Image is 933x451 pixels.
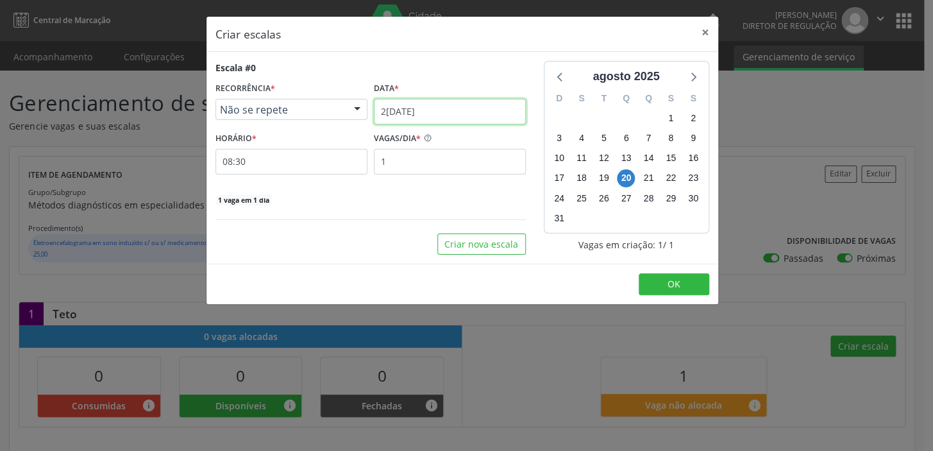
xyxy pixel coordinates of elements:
[587,68,664,85] div: agosto 2025
[662,109,680,127] span: sexta-feira, 1 de agosto de 2025
[684,130,702,148] span: sábado, 9 de agosto de 2025
[437,234,526,255] button: Criar nova escala
[639,149,657,167] span: quinta-feira, 14 de agosto de 2025
[215,195,272,205] span: 1 vaga em 1 dia
[374,129,421,149] label: VAGAS/DIA
[684,169,702,187] span: sábado, 23 de agosto de 2025
[573,149,591,167] span: segunda-feira, 11 de agosto de 2025
[617,130,635,148] span: quarta-feira, 6 de agosto de 2025
[550,189,568,207] span: domingo, 24 de agosto de 2025
[374,99,526,124] input: Selecione uma data
[215,26,281,42] h5: Criar escalas
[215,79,275,99] label: RECORRÊNCIA
[595,169,613,187] span: terça-feira, 19 de agosto de 2025
[662,169,680,187] span: sexta-feira, 22 de agosto de 2025
[662,149,680,167] span: sexta-feira, 15 de agosto de 2025
[663,238,674,251] span: / 1
[421,129,432,142] ion-icon: help circle outline
[617,149,635,167] span: quarta-feira, 13 de agosto de 2025
[637,89,660,108] div: Q
[548,89,571,108] div: D
[570,89,593,108] div: S
[684,149,702,167] span: sábado, 16 de agosto de 2025
[660,89,682,108] div: S
[215,129,256,149] label: HORÁRIO
[550,130,568,148] span: domingo, 3 de agosto de 2025
[215,61,256,74] div: Escala #0
[593,89,615,108] div: T
[662,189,680,207] span: sexta-feira, 29 de agosto de 2025
[550,169,568,187] span: domingo, 17 de agosto de 2025
[595,130,613,148] span: terça-feira, 5 de agosto de 2025
[693,17,718,48] button: Close
[573,189,591,207] span: segunda-feira, 25 de agosto de 2025
[595,189,613,207] span: terça-feira, 26 de agosto de 2025
[639,189,657,207] span: quinta-feira, 28 de agosto de 2025
[374,79,399,99] label: Data
[682,89,705,108] div: S
[684,189,702,207] span: sábado, 30 de agosto de 2025
[550,209,568,227] span: domingo, 31 de agosto de 2025
[662,130,680,148] span: sexta-feira, 8 de agosto de 2025
[668,278,680,290] span: OK
[684,109,702,127] span: sábado, 2 de agosto de 2025
[573,130,591,148] span: segunda-feira, 4 de agosto de 2025
[617,189,635,207] span: quarta-feira, 27 de agosto de 2025
[595,149,613,167] span: terça-feira, 12 de agosto de 2025
[639,273,709,295] button: OK
[639,130,657,148] span: quinta-feira, 7 de agosto de 2025
[215,149,367,174] input: 00:00
[617,169,635,187] span: quarta-feira, 20 de agosto de 2025
[639,169,657,187] span: quinta-feira, 21 de agosto de 2025
[615,89,637,108] div: Q
[550,149,568,167] span: domingo, 10 de agosto de 2025
[544,238,709,251] div: Vagas em criação: 1
[573,169,591,187] span: segunda-feira, 18 de agosto de 2025
[220,103,341,116] span: Não se repete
